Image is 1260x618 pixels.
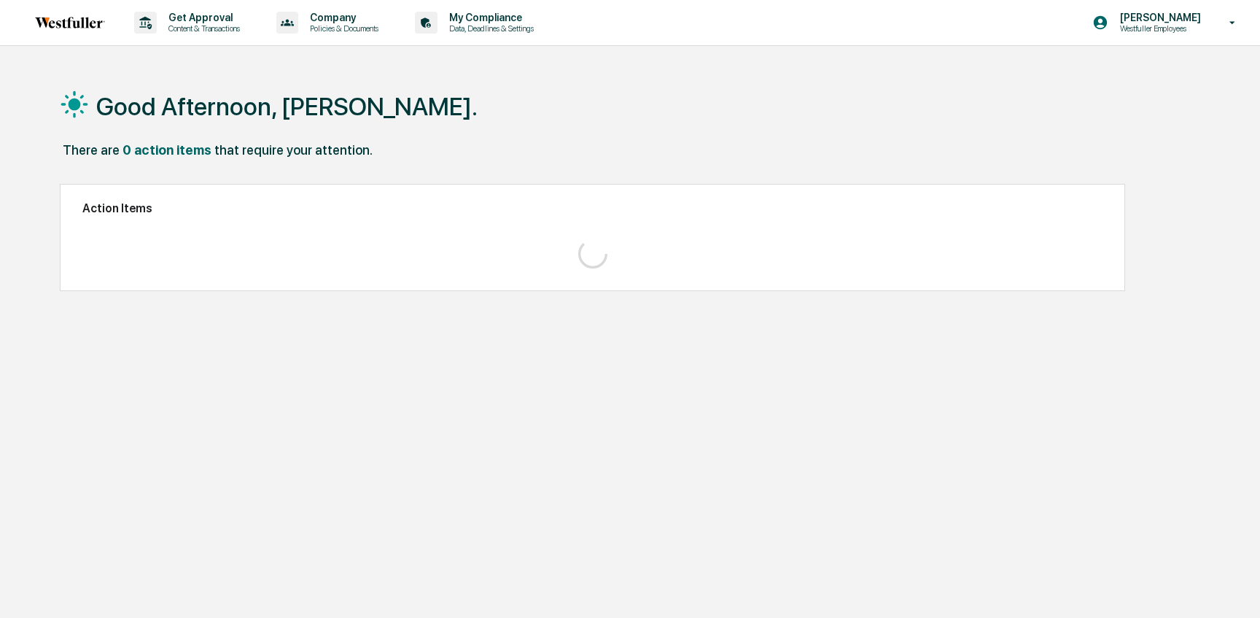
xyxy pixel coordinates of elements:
p: Westfuller Employees [1108,23,1208,34]
h1: Good Afternoon, [PERSON_NAME]. [96,92,478,121]
h2: Action Items [82,201,1103,215]
p: Company [298,12,386,23]
p: Get Approval [157,12,247,23]
img: logo [35,17,105,28]
div: 0 action items [122,142,211,158]
div: There are [63,142,120,158]
div: that require your attention. [214,142,373,158]
p: My Compliance [437,12,541,23]
p: Data, Deadlines & Settings [437,23,541,34]
p: Content & Transactions [157,23,247,34]
p: Policies & Documents [298,23,386,34]
p: [PERSON_NAME] [1108,12,1208,23]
